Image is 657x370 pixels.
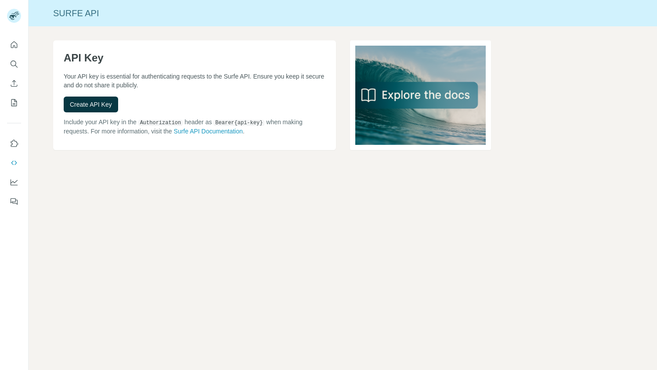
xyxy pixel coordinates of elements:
div: Surfe API [29,7,657,19]
span: Create API Key [70,100,112,109]
h1: API Key [64,51,325,65]
a: Surfe API Documentation [174,128,243,135]
button: Dashboard [7,174,21,190]
code: Bearer {api-key} [213,120,264,126]
button: Enrich CSV [7,75,21,91]
button: My lists [7,95,21,111]
p: Include your API key in the header as when making requests. For more information, visit the . [64,118,325,136]
p: Your API key is essential for authenticating requests to the Surfe API. Ensure you keep it secure... [64,72,325,90]
button: Use Surfe on LinkedIn [7,136,21,151]
button: Use Surfe API [7,155,21,171]
button: Feedback [7,194,21,209]
button: Create API Key [64,97,118,112]
button: Search [7,56,21,72]
button: Quick start [7,37,21,53]
code: Authorization [138,120,183,126]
